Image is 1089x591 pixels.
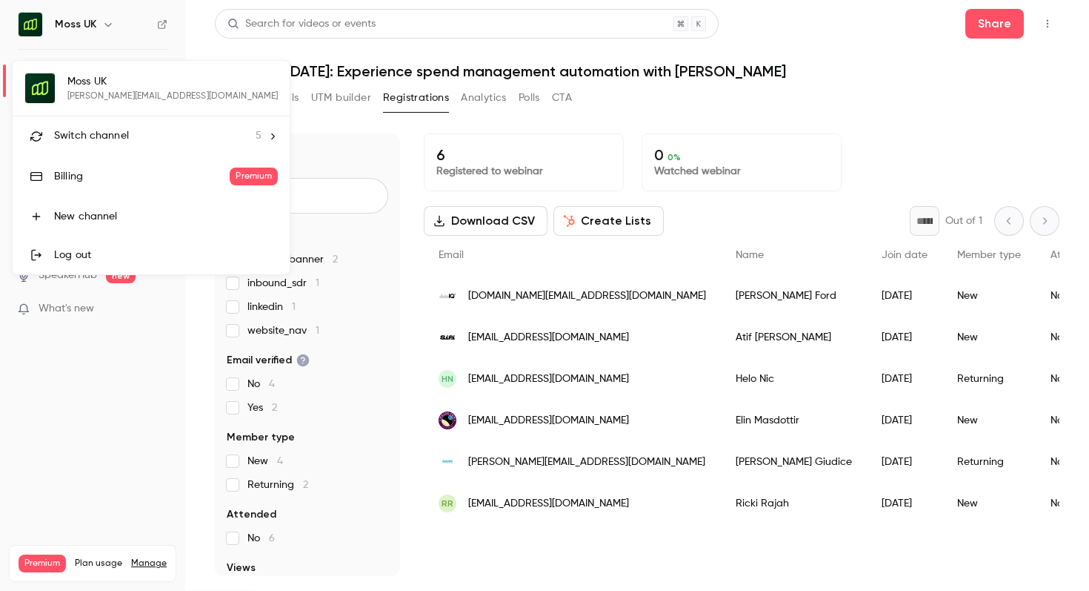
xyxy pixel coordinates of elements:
div: Log out [54,248,278,263]
span: Premium [230,168,278,185]
span: 5 [256,128,262,144]
div: Billing [54,169,230,184]
span: Switch channel [54,128,129,144]
div: New channel [54,209,278,224]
